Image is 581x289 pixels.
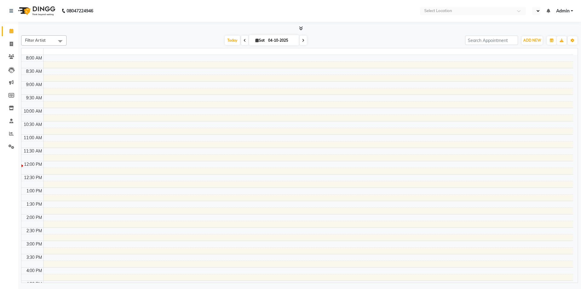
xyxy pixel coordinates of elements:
div: 10:00 AM [22,108,43,114]
div: 9:30 AM [25,95,43,101]
div: 3:30 PM [25,254,43,261]
div: 11:00 AM [22,135,43,141]
div: 9:00 AM [25,82,43,88]
div: 4:30 PM [25,281,43,287]
input: Search Appointment [465,36,518,45]
div: 4:00 PM [25,268,43,274]
div: 8:00 AM [25,55,43,61]
div: 2:00 PM [25,214,43,221]
input: 2025-10-04 [266,36,297,45]
div: 1:00 PM [25,188,43,194]
span: Filter Artist [25,38,46,43]
b: 08047224946 [67,2,93,19]
div: 3:00 PM [25,241,43,247]
div: 12:00 PM [23,161,43,168]
div: 11:30 AM [22,148,43,154]
span: Admin [556,8,570,14]
button: ADD NEW [522,36,543,45]
div: 10:30 AM [22,121,43,128]
div: 1:30 PM [25,201,43,207]
span: ADD NEW [523,38,541,43]
span: Today [225,36,240,45]
span: Sat [254,38,266,43]
div: 12:30 PM [23,175,43,181]
img: logo [15,2,57,19]
div: 2:30 PM [25,228,43,234]
div: 8:30 AM [25,68,43,75]
div: Select Location [424,8,452,14]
